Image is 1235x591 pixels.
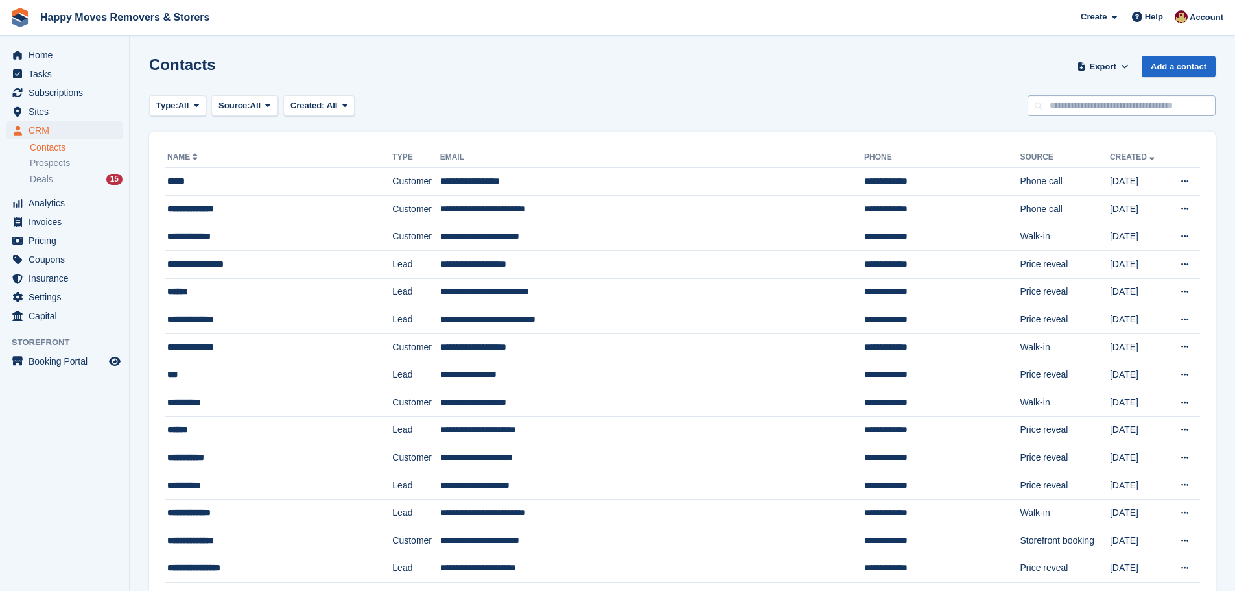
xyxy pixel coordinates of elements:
[12,336,129,349] span: Storefront
[10,8,30,27] img: stora-icon-8386f47178a22dfd0bd8f6a31ec36ba5ce8667c1dd55bd0f319d3a0aa187defe.svg
[392,361,440,389] td: Lead
[1110,500,1167,527] td: [DATE]
[1074,56,1131,77] button: Export
[149,56,216,73] h1: Contacts
[392,500,440,527] td: Lead
[218,99,250,112] span: Source:
[29,307,106,325] span: Capital
[156,99,178,112] span: Type:
[6,121,123,139] a: menu
[6,213,123,231] a: menu
[392,278,440,306] td: Lead
[864,147,1020,168] th: Phone
[29,103,106,121] span: Sites
[1020,333,1110,361] td: Walk-in
[1110,168,1167,196] td: [DATE]
[6,103,123,121] a: menu
[6,307,123,325] a: menu
[440,147,864,168] th: Email
[1110,444,1167,472] td: [DATE]
[30,173,53,186] span: Deals
[1020,361,1110,389] td: Price reveal
[1110,278,1167,306] td: [DATE]
[1110,361,1167,389] td: [DATE]
[392,195,440,223] td: Customer
[6,269,123,287] a: menu
[1110,389,1167,416] td: [DATE]
[106,174,123,185] div: 15
[6,250,123,269] a: menu
[35,6,215,28] a: Happy Moves Removers & Storers
[1020,250,1110,278] td: Price reveal
[107,354,123,369] a: Preview store
[392,555,440,583] td: Lead
[1090,60,1116,73] span: Export
[30,156,123,170] a: Prospects
[6,288,123,306] a: menu
[392,527,440,555] td: Customer
[1020,168,1110,196] td: Phone call
[1020,306,1110,334] td: Price reveal
[1142,56,1216,77] a: Add a contact
[29,213,106,231] span: Invoices
[1020,527,1110,555] td: Storefront booking
[29,232,106,250] span: Pricing
[1110,195,1167,223] td: [DATE]
[392,472,440,500] td: Lead
[167,152,200,162] a: Name
[1145,10,1163,23] span: Help
[1020,147,1110,168] th: Source
[392,147,440,168] th: Type
[6,65,123,83] a: menu
[1020,555,1110,583] td: Price reveal
[1020,416,1110,444] td: Price reveal
[1110,527,1167,555] td: [DATE]
[392,389,440,416] td: Customer
[1020,195,1110,223] td: Phone call
[1110,223,1167,251] td: [DATE]
[29,46,106,64] span: Home
[1020,389,1110,416] td: Walk-in
[178,99,189,112] span: All
[30,173,123,186] a: Deals 15
[250,99,261,112] span: All
[1175,10,1188,23] img: Steven Fry
[1110,333,1167,361] td: [DATE]
[29,352,106,370] span: Booking Portal
[29,269,106,287] span: Insurance
[149,95,206,117] button: Type: All
[1020,278,1110,306] td: Price reveal
[6,46,123,64] a: menu
[6,232,123,250] a: menu
[327,101,338,110] span: All
[29,121,106,139] span: CRM
[6,194,123,212] a: menu
[392,333,440,361] td: Customer
[392,306,440,334] td: Lead
[392,444,440,472] td: Customer
[6,352,123,370] a: menu
[283,95,355,117] button: Created: All
[30,157,70,169] span: Prospects
[1110,555,1167,583] td: [DATE]
[392,168,440,196] td: Customer
[1110,250,1167,278] td: [DATE]
[1020,500,1110,527] td: Walk-in
[211,95,278,117] button: Source: All
[1190,11,1223,24] span: Account
[1020,472,1110,500] td: Price reveal
[392,250,440,278] td: Lead
[1110,472,1167,500] td: [DATE]
[29,250,106,269] span: Coupons
[1110,416,1167,444] td: [DATE]
[1110,152,1157,162] a: Created
[29,84,106,102] span: Subscriptions
[1020,444,1110,472] td: Price reveal
[290,101,325,110] span: Created:
[29,288,106,306] span: Settings
[30,141,123,154] a: Contacts
[1110,306,1167,334] td: [DATE]
[392,223,440,251] td: Customer
[6,84,123,102] a: menu
[1081,10,1107,23] span: Create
